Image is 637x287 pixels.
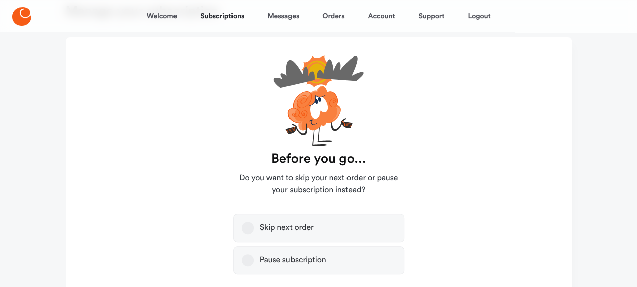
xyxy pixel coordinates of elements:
a: Subscriptions [200,4,244,28]
a: Logout [468,4,490,28]
span: Do you want to skip your next order or pause your subscription instead? [233,172,404,196]
button: Pause subscription [242,254,254,266]
a: Orders [322,4,344,28]
a: Support [418,4,444,28]
button: Skip next order [242,222,254,234]
img: cartoon-unsure-xIwyrc26.svg [273,55,364,146]
strong: Before you go... [271,151,366,167]
div: Skip next order [260,223,314,233]
a: Messages [267,4,299,28]
div: Pause subscription [260,255,326,265]
a: Welcome [147,4,177,28]
a: Account [368,4,395,28]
